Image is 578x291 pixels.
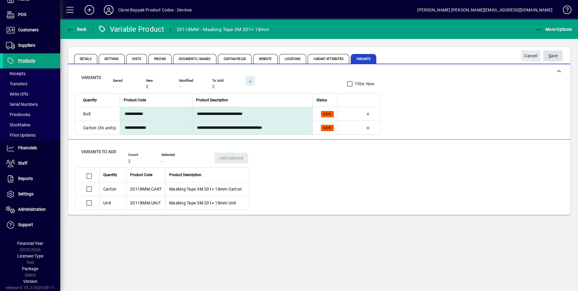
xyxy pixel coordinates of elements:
[60,24,93,35] app-page-header-button: Back
[534,24,573,35] button: More Options
[18,207,46,212] span: Administration
[3,217,60,232] a: Support
[521,50,540,61] button: Cancel
[99,54,125,64] span: Settings
[103,172,117,178] span: Quantity
[316,97,327,103] span: Status
[3,68,60,79] a: Receipts
[6,81,27,86] span: Transfers
[98,24,164,34] div: Variable Product
[6,92,28,96] span: Write Offs
[179,84,180,89] span: -
[99,5,118,15] button: Profile
[3,187,60,202] a: Settings
[128,153,152,157] span: Count
[146,79,170,83] span: New
[6,71,26,76] span: Receipts
[6,133,36,138] span: Price Updates
[124,97,188,103] div: Product Code
[3,23,60,38] a: Customers
[173,54,216,64] span: Documents / Images
[18,58,35,63] span: Products
[18,176,33,181] span: Reports
[212,84,215,89] span: 2
[196,97,309,103] div: Product Description
[99,182,126,196] td: Carton
[18,43,35,48] span: Suppliers
[3,38,60,53] a: Suppliers
[3,141,60,156] a: Financials
[548,53,551,58] span: S
[218,54,252,64] span: Custom Fields
[196,97,228,103] span: Product Description
[161,153,185,157] span: Selected
[81,149,116,154] span: Variants to add
[76,121,120,134] td: Carton (36 units)
[130,172,162,178] div: Product Code
[253,54,278,64] span: Website
[18,191,33,196] span: Settings
[103,172,123,178] div: Quantity
[146,84,148,89] span: 2
[548,51,558,61] span: ave
[161,159,163,164] span: -
[354,81,375,87] label: Filter New
[535,27,572,32] span: More Options
[165,182,249,196] td: Masking Tape 3M 201+ 18mm Carton
[165,196,249,210] td: Masking Tape 3M 201+ 18mm Unit
[308,54,349,64] span: Variant Attributes
[113,84,114,89] span: -
[81,75,101,80] span: Variants
[3,109,60,120] a: Pricebooks
[113,79,137,83] span: Saved
[83,97,116,103] div: Quantity
[3,120,60,130] a: Stocktakes
[67,27,87,32] span: Back
[6,122,30,127] span: Stocktakes
[543,50,563,61] button: Save
[169,172,201,178] span: Product Description
[17,241,43,246] span: Financial Year
[169,172,242,178] div: Product Description
[351,54,376,64] span: Variants
[279,54,306,64] span: Locations
[80,5,99,15] button: Add
[130,172,152,178] span: Product Code
[126,54,147,64] span: Costs
[323,126,331,130] span: NEW
[128,159,131,164] span: 2
[126,182,165,196] td: 20118MM.CART
[18,161,27,166] span: Staff
[18,222,33,227] span: Support
[99,196,126,210] td: Unit
[23,279,37,284] span: Version
[177,25,269,34] div: 20118MM - Masking Tape 3M 201+ 18mm
[3,89,60,99] a: Write Offs
[245,76,255,86] button: Show missing variants
[124,97,146,103] span: Product Code
[118,5,192,15] div: Clone Baypak Product Codes - Devines
[126,196,165,210] td: 20118MM.UNIT
[148,54,172,64] span: Pricing
[76,107,120,121] td: Roll
[3,202,60,217] a: Administration
[65,24,88,35] button: Back
[558,1,570,21] a: Knowledge Base
[3,99,60,109] a: Serial Numbers
[417,5,552,15] div: [PERSON_NAME] [PERSON_NAME][EMAIL_ADDRESS][DOMAIN_NAME]
[22,266,38,271] span: Package
[179,79,203,83] span: Modified
[3,171,60,186] a: Reports
[3,130,60,140] a: Price Updates
[6,102,38,107] span: Serial Numbers
[524,51,537,61] span: Cancel
[18,12,26,17] span: POS
[18,27,39,32] span: Customers
[83,97,97,103] span: Quantity
[3,156,60,171] a: Staff
[3,7,60,22] a: POS
[6,112,30,117] span: Pricebooks
[3,79,60,89] a: Transfers
[18,145,37,150] span: Financials
[212,79,236,83] span: To Add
